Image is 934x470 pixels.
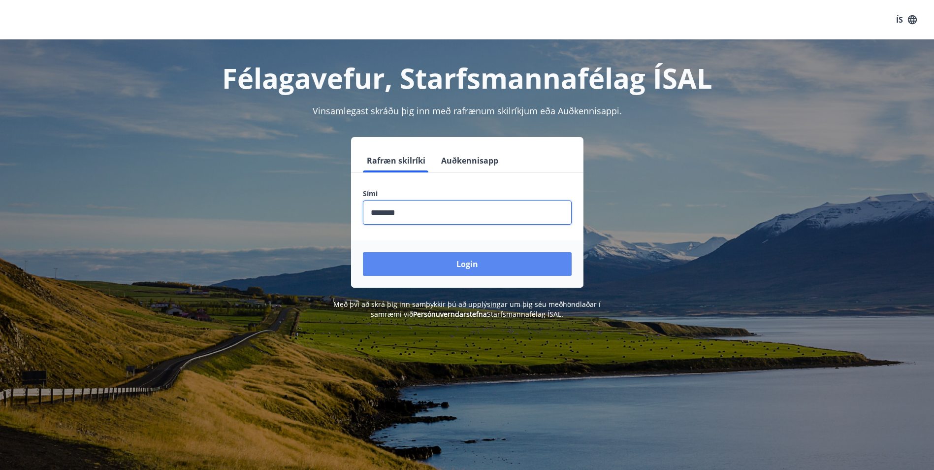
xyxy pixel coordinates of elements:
[891,11,922,29] button: ÍS
[437,149,502,172] button: Auðkennisapp
[413,309,487,319] a: Persónuverndarstefna
[363,149,429,172] button: Rafræn skilríki
[363,189,572,199] label: Sími
[313,105,622,117] span: Vinsamlegast skráðu þig inn með rafrænum skilríkjum eða Auðkennisappi.
[363,252,572,276] button: Login
[125,59,810,97] h1: Félagavefur, Starfsmannafélag ÍSAL
[333,300,601,319] span: Með því að skrá þig inn samþykkir þú að upplýsingar um þig séu meðhöndlaðar í samræmi við Starfsm...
